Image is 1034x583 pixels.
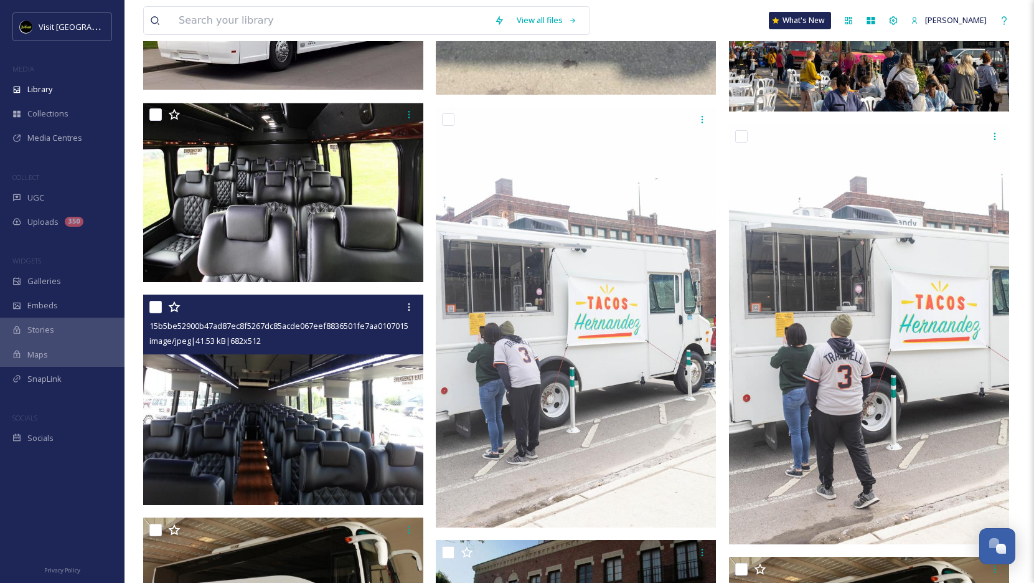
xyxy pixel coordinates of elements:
img: 302bc1a89e15f5850d0478074ab80222ea46f5a8814b349cd2753a454ddf3b73.jpg [729,124,1009,544]
a: [PERSON_NAME] [905,8,993,32]
span: Library [27,83,52,95]
div: 350 [65,217,83,227]
button: Open Chat [979,528,1015,564]
span: Socials [27,432,54,444]
img: 41ed7094206df4864e49555d476f3d2a63e82461023d4e035aeec8f7e3d5d790.jpg [436,107,716,528]
span: [PERSON_NAME] [925,14,987,26]
a: Privacy Policy [44,562,80,577]
img: VISIT%20DETROIT%20LOGO%20-%20BLACK%20BACKGROUND.png [20,21,32,33]
span: Maps [27,349,48,361]
span: Stories [27,324,54,336]
span: COLLECT [12,173,39,182]
span: Embeds [27,300,58,311]
input: Search your library [172,7,488,34]
span: Privacy Policy [44,566,80,574]
span: Galleries [27,275,61,287]
span: MEDIA [12,64,34,73]
a: View all files [510,8,583,32]
span: UGC [27,192,44,204]
span: Visit [GEOGRAPHIC_DATA] [39,21,135,32]
span: Media Centres [27,132,82,144]
span: Collections [27,108,68,120]
span: SnapLink [27,373,62,385]
img: 15b5be52900b47ad87ec8f5267dc85acde067eef8836501fe7aa01070158b08b.jpg [143,295,423,505]
a: What's New [769,12,831,29]
span: 15b5be52900b47ad87ec8f5267dc85acde067eef8836501fe7aa01070158b08b.jpg [149,320,444,331]
span: Uploads [27,216,59,228]
img: 84fab2cbde36a2b362fc9fadb0423ada134684902431cdfa8d95cafa1702dbbc.jpg [143,103,423,282]
span: SOCIALS [12,413,37,422]
span: WIDGETS [12,256,41,265]
span: image/jpeg | 41.53 kB | 682 x 512 [149,335,261,346]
